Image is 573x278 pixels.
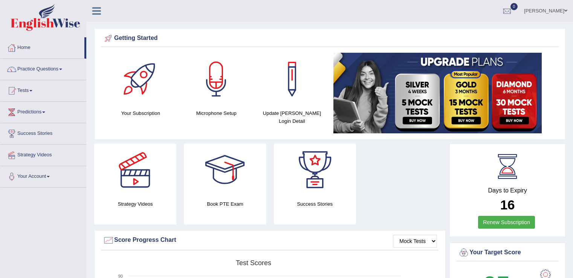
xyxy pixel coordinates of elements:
h4: Days to Expiry [458,187,557,194]
a: Strategy Videos [0,145,86,163]
span: 0 [510,3,518,10]
h4: Update [PERSON_NAME] Login Detail [258,109,326,125]
tspan: Test scores [236,259,271,267]
h4: Microphone Setup [182,109,251,117]
div: Your Target Score [458,247,557,258]
a: Renew Subscription [478,216,535,229]
h4: Your Subscription [107,109,175,117]
h4: Strategy Videos [94,200,176,208]
div: Score Progress Chart [103,235,437,246]
a: Home [0,37,84,56]
a: Your Account [0,166,86,185]
h4: Success Stories [274,200,356,208]
a: Practice Questions [0,59,86,78]
b: 16 [500,197,515,212]
img: small5.jpg [333,53,542,133]
div: Getting Started [103,33,557,44]
a: Success Stories [0,123,86,142]
h4: Book PTE Exam [184,200,266,208]
a: Tests [0,80,86,99]
a: Predictions [0,102,86,121]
